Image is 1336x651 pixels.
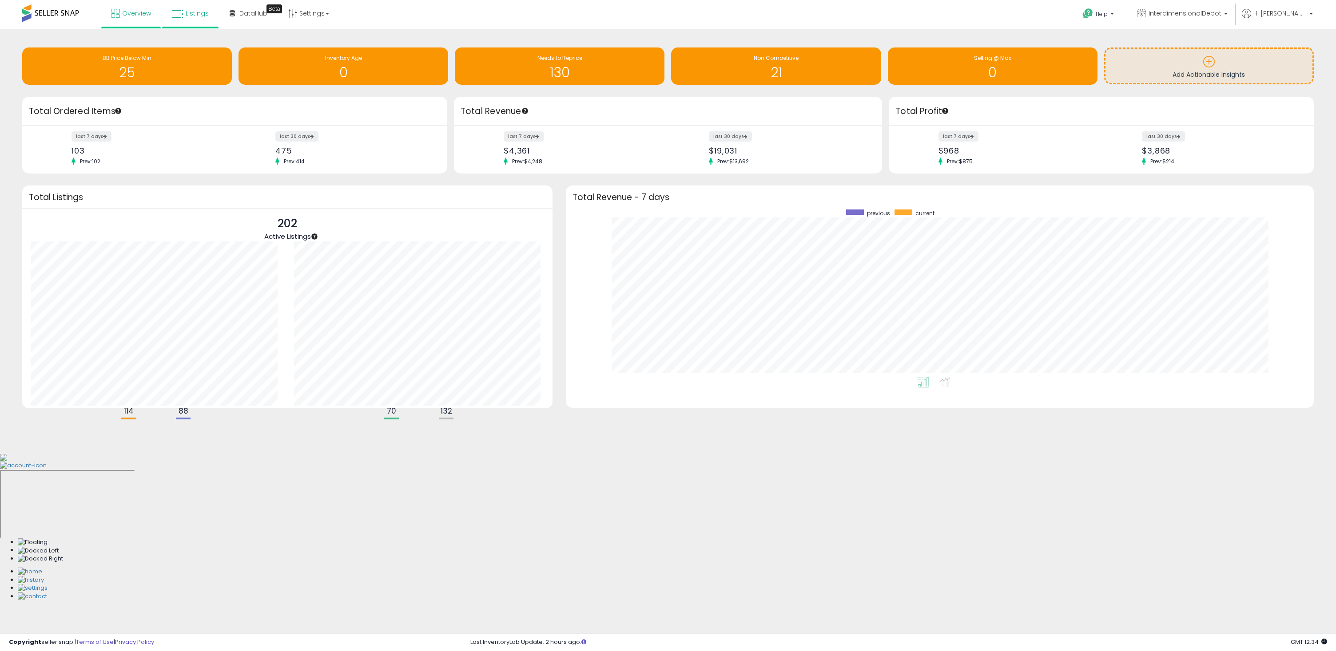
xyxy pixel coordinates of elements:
span: InterdimensionalDepot [1149,9,1221,18]
span: current [915,209,934,217]
span: Selling @ Max [974,54,1011,62]
h3: Total Profit [895,105,1307,118]
span: Add Actionable Insights [1173,70,1245,79]
span: Help [1096,10,1108,18]
i: Get Help [1082,8,1093,19]
a: Add Actionable Insights [1105,49,1312,83]
span: Prev: 414 [279,158,309,165]
div: $3,868 [1142,146,1298,155]
img: Docked Right [18,555,63,563]
a: Hi [PERSON_NAME] [1242,9,1313,29]
span: Prev: 102 [76,158,105,165]
h3: Total Revenue [461,105,875,118]
h1: 21 [676,65,876,80]
a: Needs to Reprice 130 [455,47,664,85]
label: last 7 days [72,131,111,142]
h1: 0 [892,65,1093,80]
span: Needs to Reprice [537,54,582,62]
img: Contact [18,592,47,601]
h1: 0 [243,65,444,80]
div: Tooltip anchor [521,107,529,115]
b: 114 [124,406,134,416]
a: BB Price Below Min 25 [22,47,232,85]
span: Listings [186,9,209,18]
span: Prev: $4,248 [508,158,547,165]
b: 132 [441,406,452,416]
h1: 25 [27,65,227,80]
div: Tooltip anchor [114,107,122,115]
h1: 130 [459,65,660,80]
img: Docked Left [18,547,59,555]
a: Selling @ Max 0 [888,47,1097,85]
div: $4,361 [504,146,661,155]
a: Inventory Age 0 [239,47,448,85]
span: Overview [122,9,151,18]
b: 70 [387,406,396,416]
span: Prev: $875 [942,158,977,165]
div: 475 [275,146,432,155]
h3: Total Ordered Items [29,105,441,118]
span: previous [867,209,890,217]
img: Home [18,568,42,576]
div: $968 [938,146,1095,155]
img: Settings [18,584,48,592]
span: Prev: $214 [1146,158,1179,165]
span: BB Price Below Min [103,54,151,62]
a: Non Competitive 21 [671,47,881,85]
div: $19,031 [709,146,867,155]
div: 103 [72,146,228,155]
p: 202 [264,215,311,232]
label: last 30 days [709,131,752,142]
h3: Total Revenue - 7 days [573,194,1307,201]
label: last 30 days [275,131,318,142]
div: Tooltip anchor [266,4,282,13]
img: History [18,576,44,584]
div: Tooltip anchor [941,107,949,115]
span: Hi [PERSON_NAME] [1253,9,1307,18]
label: last 7 days [504,131,544,142]
span: Non Competitive [754,54,799,62]
img: Floating [18,538,48,547]
span: Prev: $13,692 [713,158,753,165]
b: 88 [179,406,188,416]
label: last 30 days [1142,131,1185,142]
span: Inventory Age [325,54,362,62]
span: DataHub [239,9,267,18]
h3: Total Listings [29,194,546,201]
div: Tooltip anchor [310,233,318,241]
span: Active Listings [264,232,311,241]
a: Help [1076,1,1123,29]
label: last 7 days [938,131,978,142]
